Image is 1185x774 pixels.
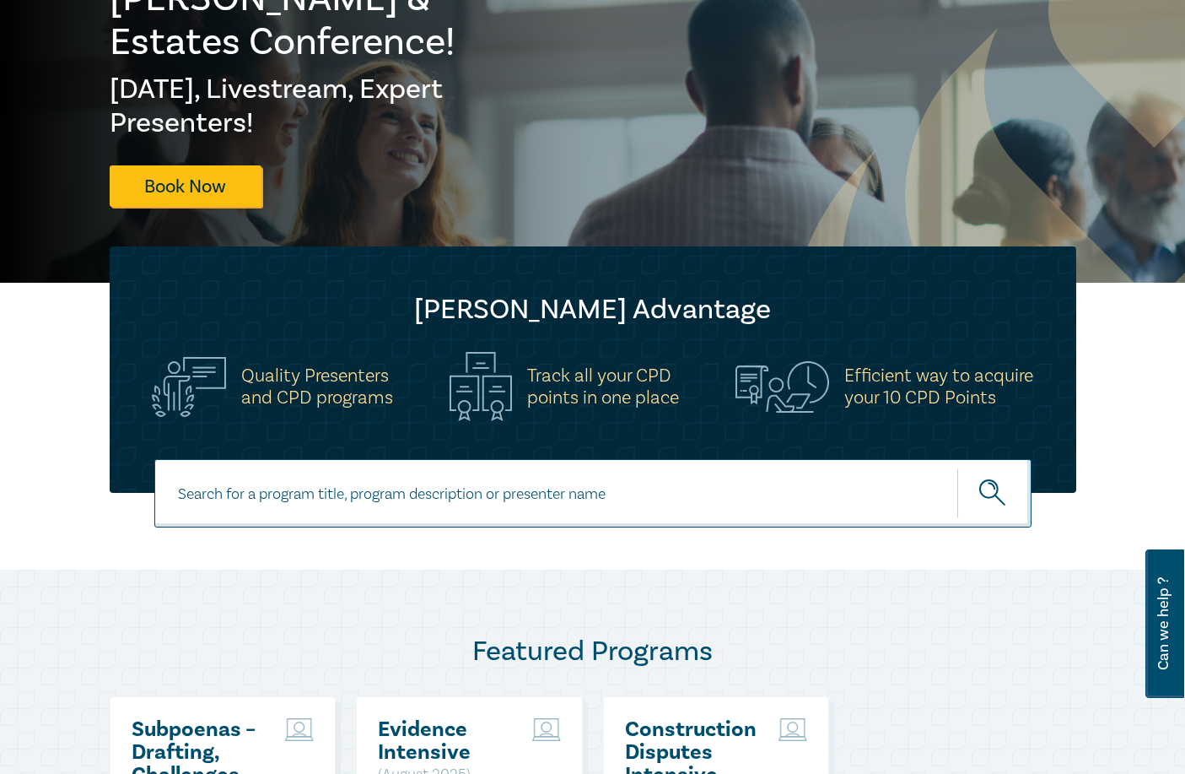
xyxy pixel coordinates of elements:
[778,718,807,741] img: Live Stream
[143,293,1042,327] h2: [PERSON_NAME] Advantage
[110,635,1076,668] h2: Featured Programs
[844,365,1033,409] h5: Efficient way to acquire your 10 CPD Points
[527,365,679,409] h5: Track all your CPD points in one place
[110,73,487,140] h2: [DATE], Livestream, Expert Presenters!
[154,459,1031,528] input: Search for a program title, program description or presenter name
[1155,560,1172,688] span: Can we help ?
[241,365,393,409] h5: Quality Presenters and CPD programs
[152,357,226,417] img: Quality Presenters<br>and CPD programs
[110,165,261,207] a: Book Now
[735,361,829,412] img: Efficient way to acquire<br>your 10 CPD Points
[450,352,512,421] img: Track all your CPD<br>points in one place
[378,718,524,764] a: Evidence Intensive
[532,718,561,741] img: Live Stream
[285,718,314,741] img: Live Stream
